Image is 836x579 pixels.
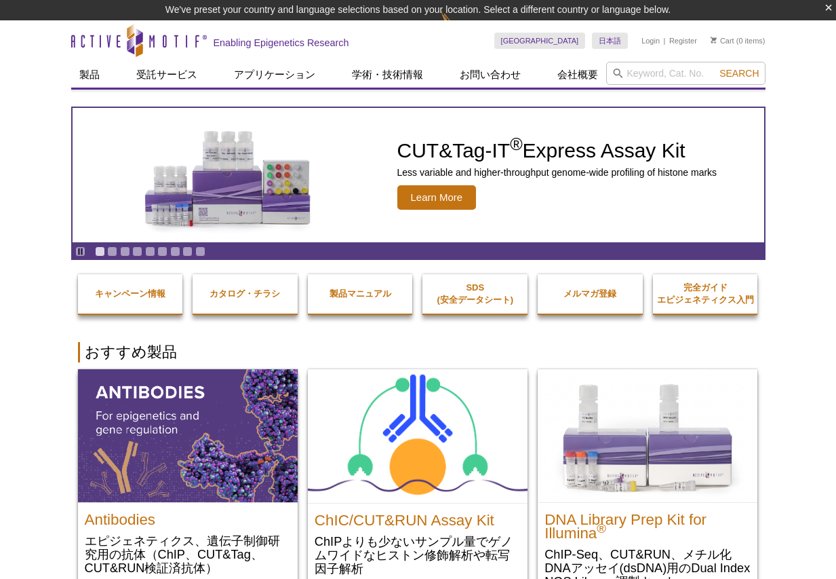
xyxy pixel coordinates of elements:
[78,274,183,314] a: キャンペーン情報
[669,36,697,45] a: Register
[95,246,105,257] a: Go to slide 1
[719,68,759,79] span: Search
[422,268,528,320] a: SDS(安全データシート)
[145,246,155,257] a: Go to slide 5
[226,62,323,88] a: アプリケーション
[606,62,765,85] input: Keyword, Cat. No.
[563,288,616,299] strong: メルマガ登録
[170,246,180,257] a: Go to slide 7
[397,185,477,210] span: Learn More
[315,534,521,576] p: ChIPよりも少ないサンプル量でゲノムワイドなヒストン修飾解析や転写因子解析
[157,246,167,257] a: Go to slide 6
[597,521,606,536] sup: ®
[315,507,521,527] h2: ChIC/CUT&RUN Assay Kit
[592,33,628,49] a: 日本語
[715,67,763,79] button: Search
[120,246,130,257] a: Go to slide 3
[397,166,717,179] p: Less variable and higher-throughput genome-wide profiling of histone marks
[510,134,522,153] sup: ®
[711,36,734,45] a: Cart
[132,246,142,257] a: Go to slide 4
[441,10,477,42] img: Change Here
[71,62,108,88] a: 製品
[330,288,391,299] strong: 製品マニュアル
[653,268,758,320] a: 完全ガイドエピジェネティクス入門
[538,369,757,502] img: DNA Library Prep Kit for Illumina
[116,100,340,250] img: CUT&Tag-IT Express Assay Kit
[711,33,765,49] li: (0 items)
[397,141,717,161] h2: CUT&Tag-IT Express Assay Kit
[78,342,759,362] h2: おすすめ製品
[308,369,528,503] img: ChIC/CUT&RUN Assay Kit
[452,62,529,88] a: お問い合わせ
[544,506,751,540] h2: DNA Library Prep Kit for Illumina
[308,274,413,314] a: 製品マニュアル
[195,246,205,257] a: Go to slide 9
[85,534,291,575] p: エピジェネティクス、遺伝子制御研究用の抗体（ChIP、CUT&Tag、CUT&RUN検証済抗体）
[344,62,431,88] a: 学術・技術情報
[538,274,643,314] a: メルマガ登録
[95,288,165,299] strong: キャンペーン情報
[210,288,280,299] strong: カタログ・チラシ
[494,33,586,49] a: [GEOGRAPHIC_DATA]
[128,62,205,88] a: 受託サービス
[711,37,717,43] img: Your Cart
[182,246,193,257] a: Go to slide 8
[437,282,513,305] strong: SDS (安全データシート)
[549,62,606,88] a: 会社概要
[73,108,764,242] article: CUT&Tag-IT Express Assay Kit
[85,506,291,527] h2: Antibodies
[78,369,298,502] img: All Antibodies
[664,33,666,49] li: |
[193,274,298,314] a: カタログ・チラシ
[73,108,764,242] a: CUT&Tag-IT Express Assay Kit CUT&Tag-IT®Express Assay Kit Less variable and higher-throughput gen...
[641,36,660,45] a: Login
[75,246,85,257] a: Toggle autoplay
[107,246,117,257] a: Go to slide 2
[214,37,349,49] h2: Enabling Epigenetics Research
[657,282,754,305] strong: 完全ガイド エピジェネティクス入門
